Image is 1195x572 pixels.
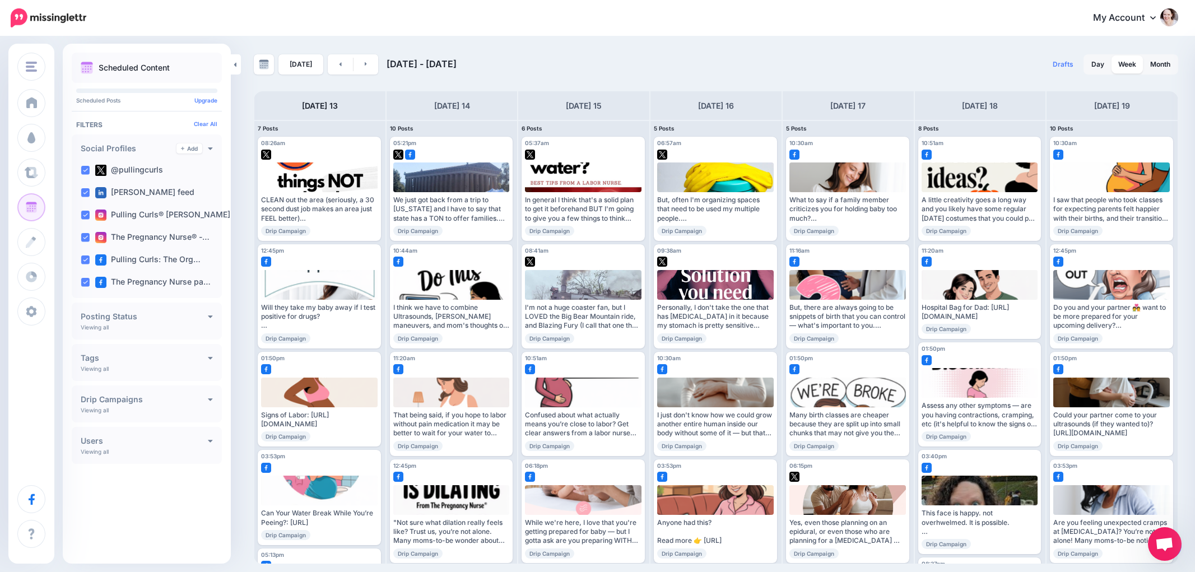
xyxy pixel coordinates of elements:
img: facebook-square.png [393,257,403,267]
a: Clear All [194,120,217,127]
span: Drip Campaign [261,530,310,540]
img: facebook-square.png [393,364,403,374]
span: Drip Campaign [922,431,971,441]
span: Drip Campaign [261,226,310,236]
a: Upgrade [194,97,217,104]
span: Drip Campaign [393,441,443,451]
span: Drip Campaign [261,431,310,441]
img: twitter-square.png [789,472,799,482]
img: facebook-square.png [95,277,106,288]
span: Drip Campaign [657,226,706,236]
img: facebook-square.png [261,364,271,374]
a: [DATE] [278,54,323,75]
span: 11:20am [922,247,943,254]
span: 11:16am [789,247,810,254]
div: I think we have to combine Ultrasounds, [PERSON_NAME] maneuvers, and mom's thoughts on the matter... [393,303,510,331]
p: Viewing all [81,324,109,331]
span: 8 Posts [918,125,939,132]
span: 7 Posts [258,125,278,132]
img: facebook-square.png [789,257,799,267]
span: 10 Posts [390,125,413,132]
span: 12:45pm [261,247,284,254]
img: facebook-square.png [922,355,932,365]
img: instagram-square.png [95,232,106,243]
div: Many birth classes are cheaper because they are split up into small chunks that may not give you ... [789,411,906,438]
img: facebook-square.png [261,561,271,571]
span: [DATE] - [DATE] [387,58,457,69]
div: Can Your Water Break While You’re Peeing?: [URL] [261,509,378,527]
span: 05:13pm [261,551,284,558]
p: Scheduled Posts [76,97,217,103]
div: Open chat [1148,527,1182,561]
img: calendar.png [81,62,93,74]
p: Viewing all [81,448,109,455]
a: Month [1143,55,1177,73]
div: CLEAN out the area (seriously, a 30 second dust job makes an area just FEEL better) Read more 👉 [... [261,196,378,223]
span: 03:53pm [657,462,681,469]
span: 11:20am [393,355,415,361]
img: twitter-square.png [657,150,667,160]
img: facebook-square.png [261,463,271,473]
a: Week [1112,55,1143,73]
span: Drip Campaign [1053,333,1103,343]
img: facebook-square.png [1053,257,1063,267]
span: 03:53pm [1053,462,1077,469]
label: [PERSON_NAME] feed [95,187,194,198]
div: Anyone had this? Read more 👉 [URL] [657,518,774,546]
span: Drip Campaign [657,333,706,343]
img: facebook-square.png [405,150,415,160]
span: Drip Campaign [525,441,574,451]
img: twitter-square.png [525,257,535,267]
h4: [DATE] 15 [566,99,602,113]
img: facebook-square.png [1053,364,1063,374]
div: I saw that people who took classes for expecting parents felt happier with their births, and thei... [1053,196,1170,223]
span: Drip Campaign [525,333,574,343]
span: 10:30am [789,139,813,146]
span: 03:40pm [922,453,947,459]
div: "Not sure what dilation really feels like? Trust us, you’re not alone. Many moms-to-be wonder abo... [393,518,510,546]
span: 10:30am [1053,139,1077,146]
div: But, there are always going to be snippets of birth that you can control — what's important to yo... [789,303,906,331]
span: 08:26am [261,139,285,146]
img: instagram-square.png [95,210,106,221]
a: Add [176,143,202,154]
span: 09:38am [657,247,681,254]
span: 6 Posts [522,125,542,132]
img: facebook-square.png [1053,472,1063,482]
span: 01:50pm [261,355,285,361]
span: Drip Campaign [789,548,839,559]
span: 06:15pm [789,462,812,469]
img: facebook-square.png [922,150,932,160]
h4: Tags [81,354,208,362]
div: That being said, if you hope to labor without pain medication it may be better to wait for your w... [393,411,510,438]
span: Drip Campaign [789,226,839,236]
h4: Drip Campaigns [81,396,208,403]
span: Drip Campaign [657,441,706,451]
span: 06:18pm [525,462,548,469]
label: The Pregnancy Nurse pa… [95,277,211,288]
div: But, often I'm organizing spaces that need to be used my multiple people. Read more 👉 [URL] [657,196,774,223]
span: Drip Campaign [393,226,443,236]
div: Will they take my baby away if I test positive for drugs? Read more 👉 [URL][DOMAIN_NAME] [261,303,378,331]
img: facebook-square.png [393,472,403,482]
span: 03:53pm [261,453,285,459]
img: facebook-square.png [922,257,932,267]
span: Drip Campaign [1053,548,1103,559]
img: facebook-square.png [657,364,667,374]
h4: [DATE] 19 [1094,99,1130,113]
span: 01:50pm [1053,355,1077,361]
label: Pulling Curls: The Org… [95,254,201,266]
img: facebook-square.png [789,150,799,160]
span: 10:51am [525,355,547,361]
span: 10 Posts [1050,125,1073,132]
div: Yes, even those planning on an epidural, or even those who are planning for a [MEDICAL_DATA] — I ... [789,518,906,546]
span: 10:30am [657,355,681,361]
span: Drip Campaign [525,548,574,559]
h4: [DATE] 13 [302,99,338,113]
img: linkedin-square.png [95,187,106,198]
img: facebook-square.png [1053,150,1063,160]
a: My Account [1082,4,1178,32]
p: Scheduled Content [99,64,170,72]
h4: Posting Status [81,313,208,320]
span: Drip Campaign [393,548,443,559]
